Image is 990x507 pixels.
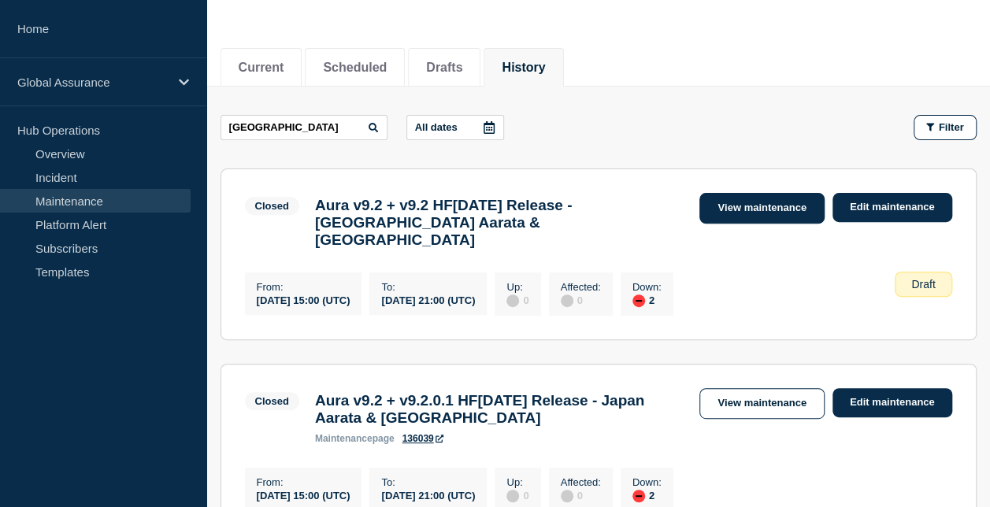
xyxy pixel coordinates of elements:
input: Search maintenances [221,115,387,140]
div: [DATE] 21:00 (UTC) [381,293,475,306]
div: 0 [506,488,528,502]
a: Edit maintenance [832,388,952,417]
p: Affected : [561,476,601,488]
div: disabled [561,490,573,502]
button: Drafts [426,61,462,75]
p: page [315,433,395,444]
p: Down : [632,281,662,293]
button: History [502,61,545,75]
h3: Aura v9.2 + v9.2 HF[DATE] Release - [GEOGRAPHIC_DATA] Aarata & [GEOGRAPHIC_DATA] [315,197,684,249]
p: Global Assurance [17,76,169,89]
div: 0 [561,293,601,307]
a: View maintenance [699,388,824,419]
div: 0 [506,293,528,307]
p: Down : [632,476,662,488]
button: Filter [914,115,977,140]
p: To : [381,281,475,293]
div: [DATE] 15:00 (UTC) [257,293,350,306]
span: Filter [939,121,964,133]
div: disabled [561,294,573,307]
div: [DATE] 21:00 (UTC) [381,488,475,501]
div: 2 [632,488,662,502]
div: down [632,294,645,307]
p: From : [257,476,350,488]
p: Affected : [561,281,601,293]
p: From : [257,281,350,293]
div: 0 [561,488,601,502]
a: View maintenance [699,193,824,224]
div: disabled [506,294,519,307]
div: down [632,490,645,502]
a: 136039 [402,433,443,444]
p: Up : [506,281,528,293]
h3: Aura v9.2 + v9.2.0.1 HF[DATE] Release - Japan Aarata & [GEOGRAPHIC_DATA] [315,392,684,427]
p: To : [381,476,475,488]
button: All dates [406,115,504,140]
p: Up : [506,476,528,488]
div: Draft [895,272,951,297]
button: Current [239,61,284,75]
button: Scheduled [323,61,387,75]
a: Edit maintenance [832,193,952,222]
div: Closed [255,200,289,212]
div: [DATE] 15:00 (UTC) [257,488,350,501]
div: Closed [255,395,289,407]
p: All dates [415,121,458,133]
div: 2 [632,293,662,307]
div: disabled [506,490,519,502]
span: maintenance [315,433,373,444]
